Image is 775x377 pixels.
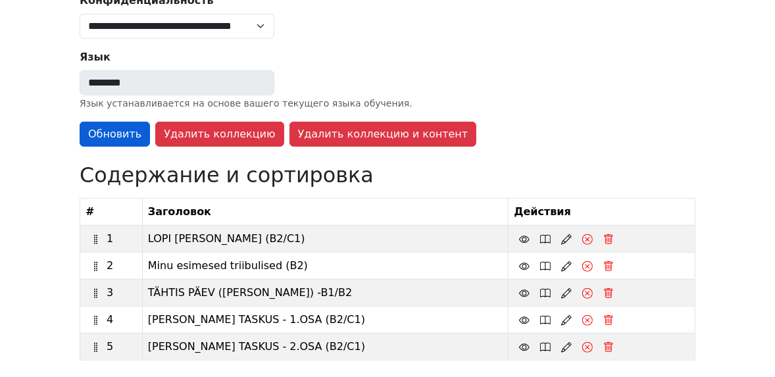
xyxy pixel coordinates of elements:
th: Заголовок [142,199,508,226]
tr: 3TÄHTIS PÄEV ([PERSON_NAME]) -B1/B2 [80,280,695,307]
div: 4 [86,312,137,328]
th: # [80,199,143,226]
tr: 1LOPI [PERSON_NAME] (B2/C1) [80,226,695,253]
td: [PERSON_NAME] TASKUS - 1.OSA (B2/C1) [142,307,508,334]
tr: 5[PERSON_NAME] TASKUS - 2.OSA (B2/C1) [80,334,695,361]
td: TÄHTIS PÄEV ([PERSON_NAME]) -B1/B2 [142,280,508,307]
td: [PERSON_NAME] TASKUS - 2.OSA (B2/C1) [142,334,508,361]
div: 2 [86,258,137,274]
h2: Содержание и сортировка [80,163,695,188]
tr: 2Minu esimesed triibulised (B2) [80,253,695,280]
button: Обновить [80,122,150,147]
tr: 4[PERSON_NAME] TASKUS - 1.OSA (B2/C1) [80,307,695,334]
small: Язык устанавливается на основе вашего текущего языка обучения. [80,98,413,109]
button: Удалить коллекцию [155,122,284,147]
td: LOPI [PERSON_NAME] (B2/C1) [142,226,508,253]
strong: Язык [80,51,111,63]
button: Удалить коллекцию и контент [289,122,477,147]
td: Minu esimesed triibulised (B2) [142,253,508,280]
div: 1 [86,231,137,247]
div: 3 [86,285,137,301]
div: 5 [86,339,137,355]
th: Действия [509,199,695,226]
